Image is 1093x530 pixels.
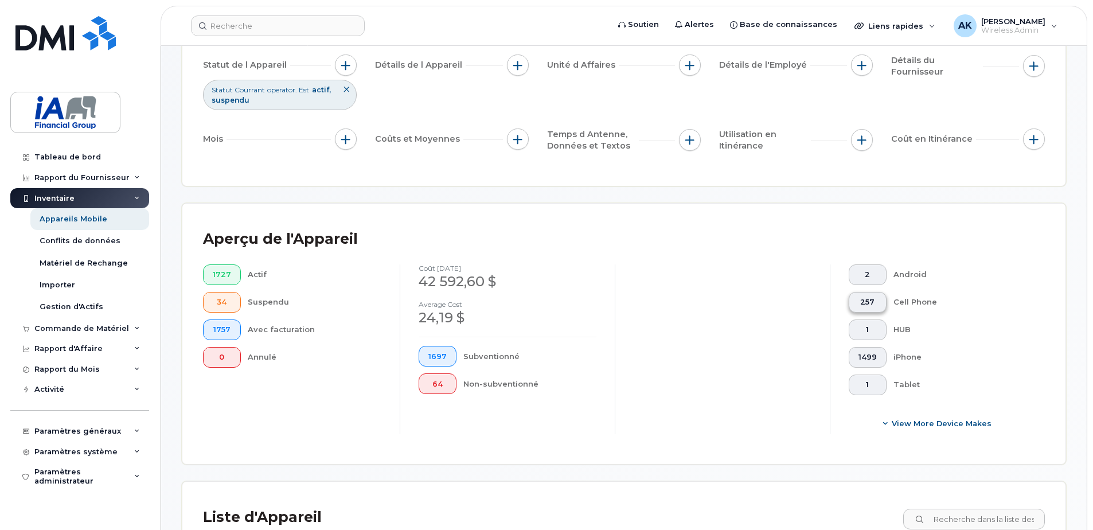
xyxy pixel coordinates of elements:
span: Détails de l Appareil [375,59,466,71]
div: Tablet [893,375,1027,395]
div: HUB [893,319,1027,340]
div: Ahmed Ksontini [946,14,1065,37]
a: Soutien [610,13,667,36]
span: Utilisation en Itinérance [719,128,811,152]
span: [PERSON_NAME] [981,17,1045,26]
button: 1697 [419,346,456,367]
span: 34 [213,298,231,307]
button: 1499 [849,347,887,368]
button: 64 [419,373,456,394]
span: Coûts et Moyennes [375,133,463,145]
div: Suspendu [248,292,382,313]
div: Android [893,264,1027,285]
span: Base de connaissances [740,19,837,30]
button: 2 [849,264,887,285]
input: Recherche [191,15,365,36]
span: 1 [858,325,877,334]
div: Cell Phone [893,292,1027,313]
span: 1 [858,380,877,389]
span: Temps d Antenne, Données et Textos [547,128,639,152]
span: 257 [858,298,877,307]
h4: Average cost [419,301,596,308]
span: View More Device Makes [892,418,991,429]
span: Liens rapides [868,21,923,30]
span: Mois [203,133,227,145]
div: Non-subventionné [463,373,597,394]
button: 1727 [203,264,241,285]
button: 34 [203,292,241,313]
span: Statut de l Appareil [203,59,290,71]
span: suspendu [212,96,249,104]
button: 1 [849,375,887,395]
span: 1757 [213,325,231,334]
div: Subventionné [463,346,597,367]
button: View More Device Makes [849,414,1026,434]
input: Recherche dans la liste des appareils ... [903,509,1045,529]
div: Annulé [248,347,382,368]
span: Coût en Itinérance [891,133,976,145]
span: Détails de l'Employé [719,59,810,71]
a: Base de connaissances [722,13,845,36]
span: AK [958,19,972,33]
div: iPhone [893,347,1027,368]
button: 257 [849,292,887,313]
h4: coût [DATE] [419,264,596,272]
div: Avec facturation [248,319,382,340]
span: Soutien [628,19,659,30]
button: 1757 [203,319,241,340]
a: Alertes [667,13,722,36]
span: 64 [428,380,447,389]
span: Détails du Fournisseur [891,54,983,78]
div: 42 592,60 $ [419,272,596,291]
span: 1499 [858,353,877,362]
span: 1727 [213,270,231,279]
span: 0 [213,353,231,362]
span: Statut Courrant [212,85,265,95]
div: Actif [248,264,382,285]
span: 1697 [428,352,447,361]
div: Aperçu de l'Appareil [203,224,358,254]
button: 0 [203,347,241,368]
span: actif [312,85,331,94]
span: operator. Est [267,85,309,95]
button: 1 [849,319,887,340]
span: 2 [858,270,877,279]
div: Liens rapides [846,14,943,37]
div: 24,19 $ [419,308,596,328]
span: Alertes [685,19,714,30]
span: Unité d Affaires [547,59,619,71]
span: Wireless Admin [981,26,1045,35]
